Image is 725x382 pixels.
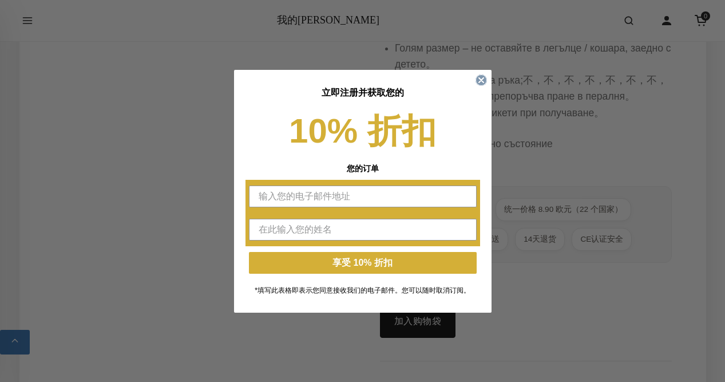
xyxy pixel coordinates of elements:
[249,186,477,207] input: 输入您的电子邮件地址
[249,252,477,274] button: 享受 10% 折扣
[255,286,470,294] font: *填写此表格即表示您同意接收我们的电子邮件。您可以随时取消订阅。
[332,258,393,267] font: 享受 10% 折扣
[289,112,436,150] font: 10% 折扣
[476,74,487,86] button: 关闭对话框
[322,88,404,97] font: 立即注册并获取您的
[347,164,379,173] font: 您的订单
[249,219,477,241] input: 在此输入您的姓名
